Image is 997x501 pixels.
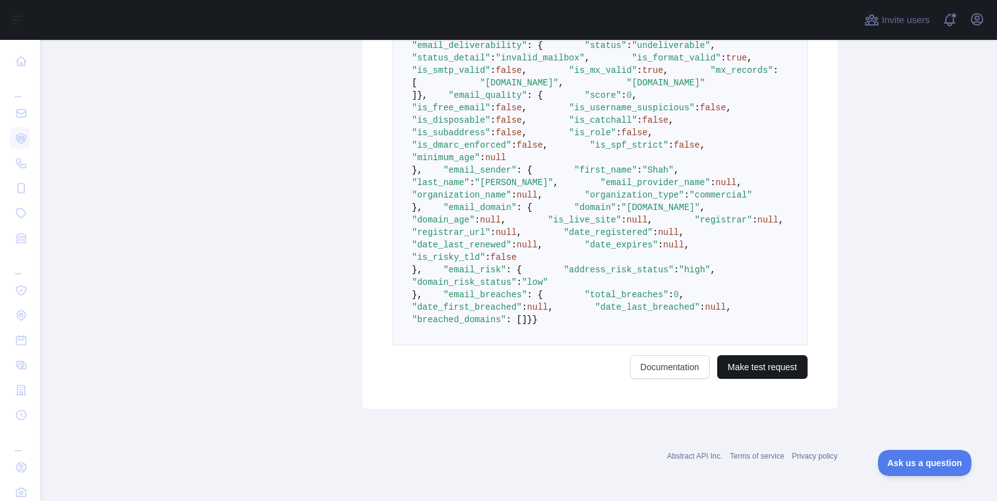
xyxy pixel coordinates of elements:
[512,140,517,150] span: :
[412,178,469,188] span: "last_name"
[621,128,647,138] span: false
[412,277,517,287] span: "domain_risk_status"
[647,215,652,225] span: ,
[485,153,507,163] span: null
[627,41,632,50] span: :
[490,53,495,63] span: :
[506,315,527,325] span: : []
[527,302,548,312] span: null
[412,165,422,175] span: },
[412,265,422,275] span: },
[663,240,684,250] span: null
[674,290,679,300] span: 0
[574,165,637,175] span: "first_name"
[501,215,506,225] span: ,
[878,450,972,476] iframe: Toggle Customer Support
[700,302,705,312] span: :
[642,165,674,175] span: "Shah"
[632,90,637,100] span: ,
[10,252,30,277] div: ...
[647,128,652,138] span: ,
[10,75,30,100] div: ...
[679,227,684,237] span: ,
[726,103,731,113] span: ,
[710,65,773,75] span: "mx_records"
[726,302,731,312] span: ,
[412,290,422,300] span: },
[684,240,689,250] span: ,
[443,165,517,175] span: "email_sender"
[700,103,726,113] span: false
[412,302,522,312] span: "date_first_breached"
[717,355,808,379] button: Make test request
[490,227,495,237] span: :
[778,215,783,225] span: ,
[595,302,700,312] span: "date_last_breached"
[490,65,495,75] span: :
[517,190,538,200] span: null
[543,140,548,150] span: ,
[480,78,558,88] span: "[DOMAIN_NAME]"
[674,140,700,150] span: false
[584,53,589,63] span: ,
[637,115,642,125] span: :
[490,103,495,113] span: :
[412,190,512,200] span: "organization_name"
[679,290,684,300] span: ,
[882,13,930,27] span: Invite users
[632,41,710,50] span: "undeliverable"
[569,128,616,138] span: "is_role"
[512,240,517,250] span: :
[548,302,553,312] span: ,
[569,65,637,75] span: "is_mx_valid"
[669,290,674,300] span: :
[412,128,490,138] span: "is_subaddress"
[600,178,710,188] span: "email_provider_name"
[412,203,422,212] span: },
[475,178,553,188] span: "[PERSON_NAME]"
[684,190,689,200] span: :
[669,115,674,125] span: ,
[522,302,527,312] span: :
[747,53,752,63] span: ,
[522,277,548,287] span: "low"
[674,265,679,275] span: :
[715,178,737,188] span: null
[538,190,543,200] span: ,
[443,290,527,300] span: "email_breaches"
[752,215,757,225] span: :
[412,90,417,100] span: ]
[637,65,642,75] span: :
[480,153,485,163] span: :
[10,429,30,454] div: ...
[584,190,684,200] span: "organization_type"
[443,265,506,275] span: "email_risk"
[412,115,490,125] span: "is_disposable"
[417,90,427,100] span: },
[695,215,752,225] span: "registrar"
[412,140,512,150] span: "is_dmarc_enforced"
[495,53,584,63] span: "invalid_mailbox"
[412,252,485,262] span: "is_risky_tld"
[627,78,705,88] span: "[DOMAIN_NAME]"
[637,165,642,175] span: :
[663,65,668,75] span: ,
[642,115,669,125] span: false
[490,252,517,262] span: false
[512,190,517,200] span: :
[443,203,517,212] span: "email_domain"
[469,178,474,188] span: :
[710,265,715,275] span: ,
[584,41,626,50] span: "status"
[412,240,512,250] span: "date_last_renewed"
[862,10,932,30] button: Invite users
[412,227,490,237] span: "registrar_url"
[689,190,752,200] span: "commercial"
[642,65,664,75] span: true
[621,90,626,100] span: :
[730,452,784,460] a: Terms of service
[517,240,538,250] span: null
[584,290,668,300] span: "total_breaches"
[658,227,679,237] span: null
[490,128,495,138] span: :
